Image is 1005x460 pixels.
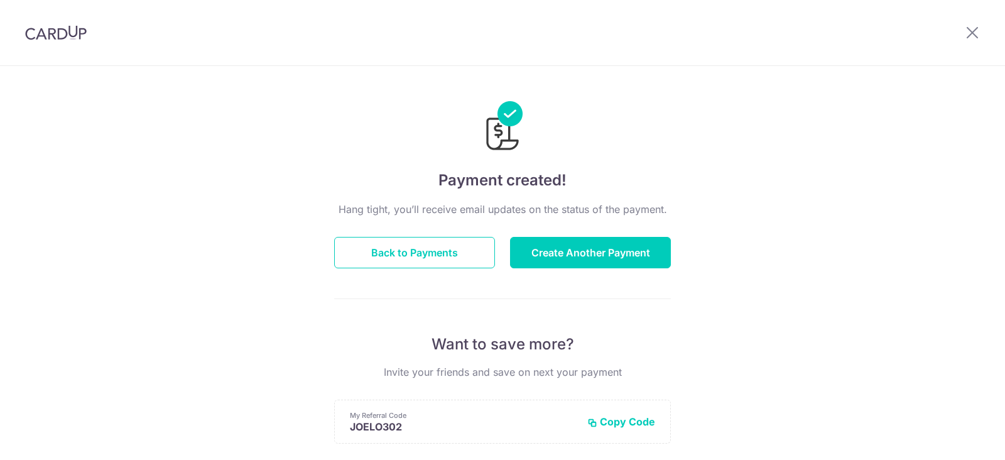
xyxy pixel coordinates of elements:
[25,25,87,40] img: CardUp
[334,364,671,380] p: Invite your friends and save on next your payment
[510,237,671,268] button: Create Another Payment
[925,422,992,454] iframe: Opens a widget where you can find more information
[587,415,655,428] button: Copy Code
[334,202,671,217] p: Hang tight, you’ll receive email updates on the status of the payment.
[350,410,577,420] p: My Referral Code
[334,169,671,192] h4: Payment created!
[334,334,671,354] p: Want to save more?
[482,101,523,154] img: Payments
[334,237,495,268] button: Back to Payments
[350,420,577,433] p: JOELO302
